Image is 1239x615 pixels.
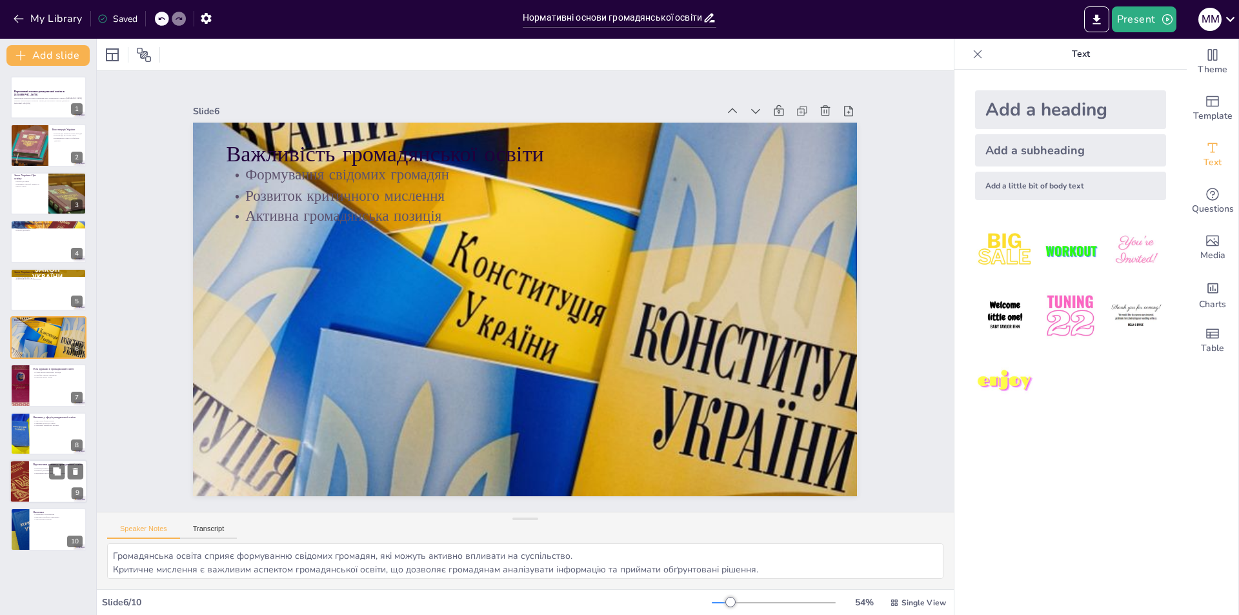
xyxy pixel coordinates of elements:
[14,321,83,323] p: Формування свідомих громадян
[71,152,83,163] div: 2
[33,513,83,516] p: Нормативна база важлива
[52,137,83,141] p: Громадянська освіта та обов'язки держави
[14,318,83,322] p: Важливість громадянської освіти
[10,316,86,359] div: 6
[107,543,943,579] textarea: Громадянська освіта сприяє формуванню свідомих громадян, які можуть активно впливати на суспільст...
[14,225,83,228] p: Структура вищої освіти
[71,103,83,115] div: 1
[1204,156,1222,170] span: Text
[33,419,83,422] p: Недостатнє фінансування
[14,97,83,102] p: Презентація охоплює основні нормативні акти громадянської освіти в [GEOGRAPHIC_DATA], зокрема Кон...
[71,439,83,451] div: 8
[33,415,83,419] p: Виклики у сфері громадянської освіти
[33,422,83,425] p: Нерівний доступ до освіти
[10,364,86,407] div: 7
[10,268,86,311] div: 5
[107,525,180,539] button: Speaker Notes
[33,463,83,467] p: Перспективи розвитку громадянської освіти
[10,412,86,455] div: 8
[975,286,1035,346] img: 4.jpeg
[975,221,1035,281] img: 1.jpeg
[52,132,83,135] p: Конституція визначає права громадян
[14,185,45,188] p: Якість освіти
[14,270,83,274] p: Закон України «Про молодіжну політику»
[33,374,83,376] p: Розробка освітніх стандартів
[14,181,45,183] p: Доступ до освіти
[33,367,83,371] p: Роль держави в громадянській освіті
[1198,6,1222,32] button: M M
[902,598,946,608] span: Single View
[1198,63,1227,77] span: Theme
[14,277,83,280] p: [DEMOGRAPHIC_DATA] підтримки
[1187,271,1238,318] div: Add charts and graphs
[97,13,137,25] div: Saved
[1187,225,1238,271] div: Add images, graphics, shapes or video
[180,525,237,539] button: Transcript
[975,352,1035,412] img: 7.jpeg
[1198,8,1222,31] div: M M
[10,8,88,29] button: My Library
[33,510,83,514] p: Висновки
[1040,286,1100,346] img: 5.jpeg
[68,463,83,479] button: Delete Slide
[14,230,83,232] p: Наукова діяльність
[1187,318,1238,364] div: Add a table
[14,273,83,276] p: Підтримка молоді
[1084,6,1109,32] button: Export to PowerPoint
[1040,221,1100,281] img: 2.jpeg
[14,326,83,328] p: Активна громадянська позиція
[1187,85,1238,132] div: Add ready made slides
[71,199,83,211] div: 3
[14,90,65,97] strong: Нормативні основи громадянської освіти в [GEOGRAPHIC_DATA]
[10,124,86,166] div: 2
[1106,221,1166,281] img: 3.jpeg
[523,8,703,27] input: Insert title
[71,248,83,259] div: 4
[975,90,1166,129] div: Add a heading
[33,518,83,520] p: Перспективи розвитку
[67,536,83,547] div: 10
[33,424,83,427] p: Оновлення навчальних програм
[1187,178,1238,225] div: Get real-time input from your audience
[227,185,824,206] p: Розвиток критичного мислення
[71,296,83,307] div: 5
[227,165,824,185] p: Формування свідомих громадян
[52,134,83,137] p: Конституція як основа освіти
[1200,248,1225,263] span: Media
[14,227,83,230] p: Принципи функціонування
[227,206,824,227] p: Активна громадянська позиція
[14,323,83,326] p: Розвиток критичного мислення
[10,220,86,263] div: 4
[52,127,83,131] p: Конституція України
[1112,6,1176,32] button: Present
[136,47,152,63] span: Position
[71,392,83,403] div: 7
[975,172,1166,200] div: Add a little bit of body text
[6,45,90,66] button: Add slide
[1187,132,1238,178] div: Add text boxes
[1187,39,1238,85] div: Change the overall theme
[10,508,86,550] div: 10
[33,515,83,518] p: Виклики потребують вирішення
[14,222,83,226] p: Закон України «Про вищу освіту»
[102,45,123,65] div: Layout
[33,467,83,470] p: Інтеграція нових технологій
[1106,286,1166,346] img: 6.jpeg
[33,470,83,472] p: Розвиток дистанційної освіти
[14,276,83,278] p: Освіта як пріоритет
[72,488,83,499] div: 9
[14,174,45,181] p: Закон України «Про освіту»
[988,39,1174,70] p: Text
[1199,297,1226,312] span: Charts
[14,183,45,185] p: Принципи освітньої діяльності
[1192,202,1234,216] span: Questions
[33,376,83,379] p: Контроль якості освіти
[49,463,65,479] button: Duplicate Slide
[102,596,712,609] div: Slide 6 / 10
[975,134,1166,166] div: Add a subheading
[193,105,718,117] div: Slide 6
[849,596,880,609] div: 54 %
[71,343,83,355] div: 6
[10,76,86,119] div: 1
[227,138,824,169] p: Важливість громадянської освіти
